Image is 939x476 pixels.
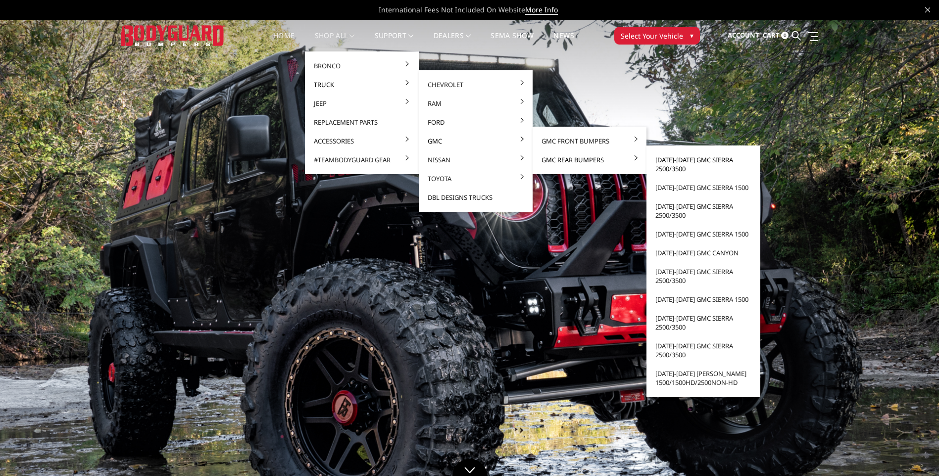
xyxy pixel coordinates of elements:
[423,113,529,132] a: Ford
[690,30,693,41] span: ▾
[537,132,642,150] a: GMC Front Bumpers
[423,75,529,94] a: Chevrolet
[309,150,415,169] a: #TeamBodyguard Gear
[423,150,529,169] a: Nissan
[491,32,534,51] a: SEMA Show
[781,32,789,39] span: 0
[423,169,529,188] a: Toyota
[375,32,414,51] a: Support
[650,336,756,364] a: [DATE]-[DATE] GMC Sierra 2500/3500
[614,27,700,45] button: Select Your Vehicle
[309,56,415,75] a: Bronco
[763,22,789,49] a: Cart 0
[650,150,756,178] a: [DATE]-[DATE] GMC Sierra 2500/3500
[650,178,756,197] a: [DATE]-[DATE] GMC Sierra 1500
[728,31,759,40] span: Account
[273,32,295,51] a: Home
[893,246,903,262] button: 1 of 5
[309,75,415,94] a: Truck
[452,459,487,476] a: Click to Down
[423,94,529,113] a: Ram
[893,262,903,278] button: 2 of 5
[121,25,225,46] img: BODYGUARD BUMPERS
[650,197,756,225] a: [DATE]-[DATE] GMC Sierra 2500/3500
[315,32,355,51] a: shop all
[309,132,415,150] a: Accessories
[309,113,415,132] a: Replacement Parts
[650,225,756,243] a: [DATE]-[DATE] GMC Sierra 1500
[650,290,756,309] a: [DATE]-[DATE] GMC Sierra 1500
[650,309,756,336] a: [DATE]-[DATE] GMC Sierra 2500/3500
[893,278,903,294] button: 3 of 5
[763,31,780,40] span: Cart
[309,94,415,113] a: Jeep
[621,31,683,41] span: Select Your Vehicle
[893,310,903,326] button: 5 of 5
[434,32,471,51] a: Dealers
[525,5,558,15] a: More Info
[728,22,759,49] a: Account
[650,243,756,262] a: [DATE]-[DATE] GMC Canyon
[553,32,574,51] a: News
[423,188,529,207] a: DBL Designs Trucks
[893,294,903,310] button: 4 of 5
[537,150,642,169] a: GMC Rear Bumpers
[650,262,756,290] a: [DATE]-[DATE] GMC Sierra 2500/3500
[650,364,756,392] a: [DATE]-[DATE] [PERSON_NAME] 1500/1500HD/2500non-HD
[423,132,529,150] a: GMC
